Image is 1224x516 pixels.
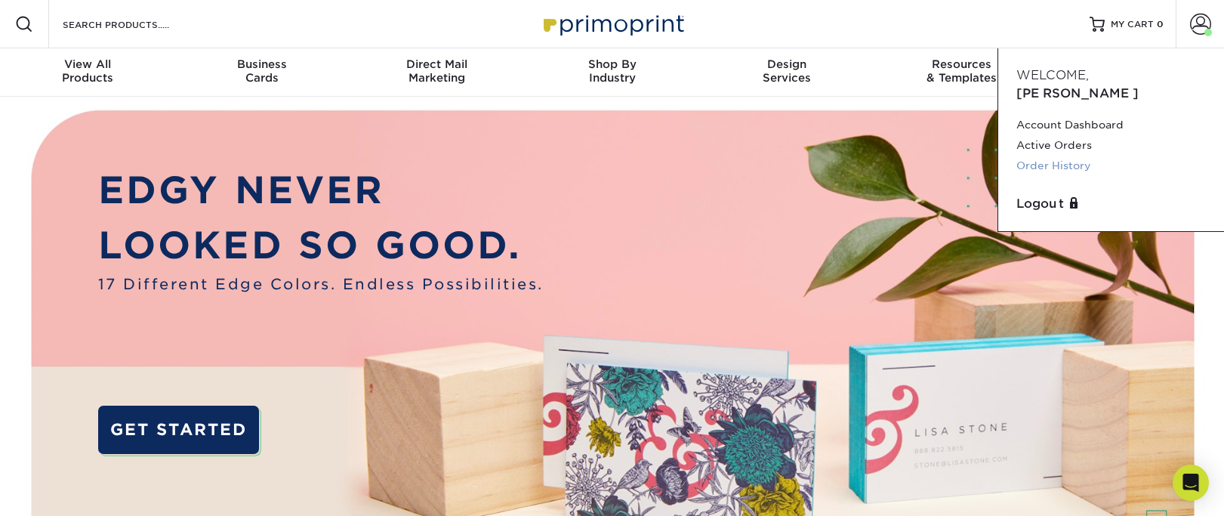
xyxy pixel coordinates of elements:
p: LOOKED SO GOOD. [98,218,544,273]
div: Services [699,57,874,85]
div: & Templates [874,57,1050,85]
a: GET STARTED [98,406,260,454]
a: Order History [1016,156,1206,176]
p: EDGY NEVER [98,163,544,218]
span: 17 Different Edge Colors. Endless Possibilities. [98,273,544,295]
input: SEARCH PRODUCTS..... [61,15,208,33]
div: Cards [175,57,350,85]
a: Logout [1016,195,1206,213]
span: [PERSON_NAME] [1016,86,1139,100]
a: DesignServices [699,48,874,97]
img: Primoprint [537,8,688,40]
div: Industry [525,57,700,85]
span: Business [175,57,350,71]
span: Shop By [525,57,700,71]
span: Welcome, [1016,68,1089,82]
a: Account Dashboard [1016,115,1206,135]
div: Open Intercom Messenger [1173,465,1209,501]
a: Shop ByIndustry [525,48,700,97]
iframe: Google Customer Reviews [4,470,128,511]
a: Direct MailMarketing [350,48,525,97]
span: Resources [874,57,1050,71]
span: MY CART [1111,18,1154,31]
span: Direct Mail [350,57,525,71]
a: Resources& Templates [874,48,1050,97]
span: Design [699,57,874,71]
div: Marketing [350,57,525,85]
a: Active Orders [1016,135,1206,156]
a: BusinessCards [175,48,350,97]
span: 0 [1157,19,1164,29]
